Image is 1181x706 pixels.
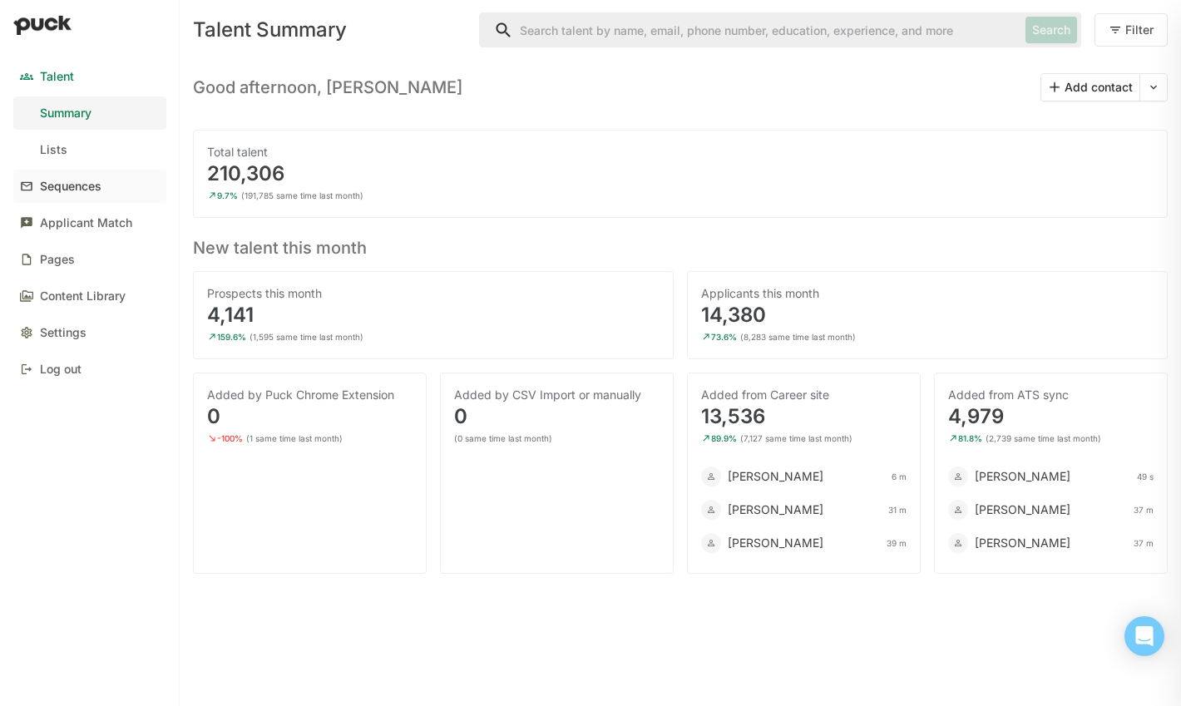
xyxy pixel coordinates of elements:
[250,332,363,342] div: (1,595 same time last month)
[13,206,166,239] a: Applicant Match
[701,285,1154,302] div: Applicants this month
[207,407,413,427] div: 0
[40,106,91,121] div: Summary
[1134,505,1154,515] div: 37 m
[207,164,1154,184] div: 210,306
[246,433,343,443] div: (1 same time last month)
[40,180,101,194] div: Sequences
[1134,538,1154,548] div: 37 m
[207,387,413,403] div: Added by Puck Chrome Extension
[1041,74,1139,101] button: Add contact
[740,332,856,342] div: (8,283 same time last month)
[701,387,907,403] div: Added from Career site
[480,13,1019,47] input: Search
[13,60,166,93] a: Talent
[948,387,1154,403] div: Added from ATS sync
[887,538,907,548] div: 39 m
[975,501,1070,518] div: [PERSON_NAME]
[40,326,86,340] div: Settings
[40,70,74,84] div: Talent
[13,316,166,349] a: Settings
[711,433,737,443] div: 89.9%
[40,143,67,157] div: Lists
[892,471,907,481] div: 6 m
[1095,13,1168,47] button: Filter
[217,190,238,200] div: 9.7%
[241,190,363,200] div: (191,785 same time last month)
[207,285,660,302] div: Prospects this month
[13,133,166,166] a: Lists
[728,501,823,518] div: [PERSON_NAME]
[975,468,1070,485] div: [PERSON_NAME]
[454,433,552,443] div: (0 same time last month)
[454,387,660,403] div: Added by CSV Import or manually
[13,96,166,130] a: Summary
[207,305,660,325] div: 4,141
[958,433,982,443] div: 81.8%
[13,243,166,276] a: Pages
[207,144,1154,160] div: Total talent
[975,535,1070,551] div: [PERSON_NAME]
[1124,616,1164,656] div: Open Intercom Messenger
[40,216,132,230] div: Applicant Match
[888,505,907,515] div: 31 m
[193,77,462,97] h3: Good afternoon, [PERSON_NAME]
[740,433,852,443] div: (7,127 same time last month)
[193,231,1168,258] h3: New talent this month
[454,407,660,427] div: 0
[40,253,75,267] div: Pages
[728,468,823,485] div: [PERSON_NAME]
[948,407,1154,427] div: 4,979
[701,407,907,427] div: 13,536
[217,332,246,342] div: 159.6%
[40,289,126,304] div: Content Library
[40,363,82,377] div: Log out
[13,170,166,203] a: Sequences
[193,20,466,40] div: Talent Summary
[711,332,737,342] div: 73.6%
[217,433,243,443] div: -100%
[1137,471,1154,481] div: 49 s
[728,535,823,551] div: [PERSON_NAME]
[701,305,1154,325] div: 14,380
[986,433,1101,443] div: (2,739 same time last month)
[13,279,166,313] a: Content Library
